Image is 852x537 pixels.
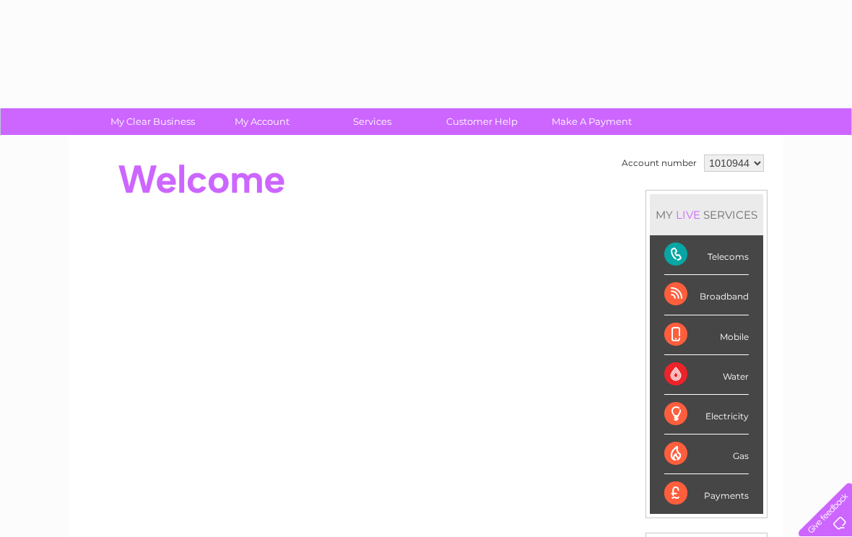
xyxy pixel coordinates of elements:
div: Broadband [664,275,749,315]
div: MY SERVICES [650,194,763,235]
div: Telecoms [664,235,749,275]
div: Electricity [664,395,749,435]
div: Mobile [664,315,749,355]
a: Services [313,108,432,135]
td: Account number [618,151,700,175]
a: My Clear Business [93,108,212,135]
div: Water [664,355,749,395]
div: Gas [664,435,749,474]
div: LIVE [673,208,703,222]
a: My Account [203,108,322,135]
a: Make A Payment [532,108,651,135]
div: Payments [664,474,749,513]
a: Customer Help [422,108,542,135]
